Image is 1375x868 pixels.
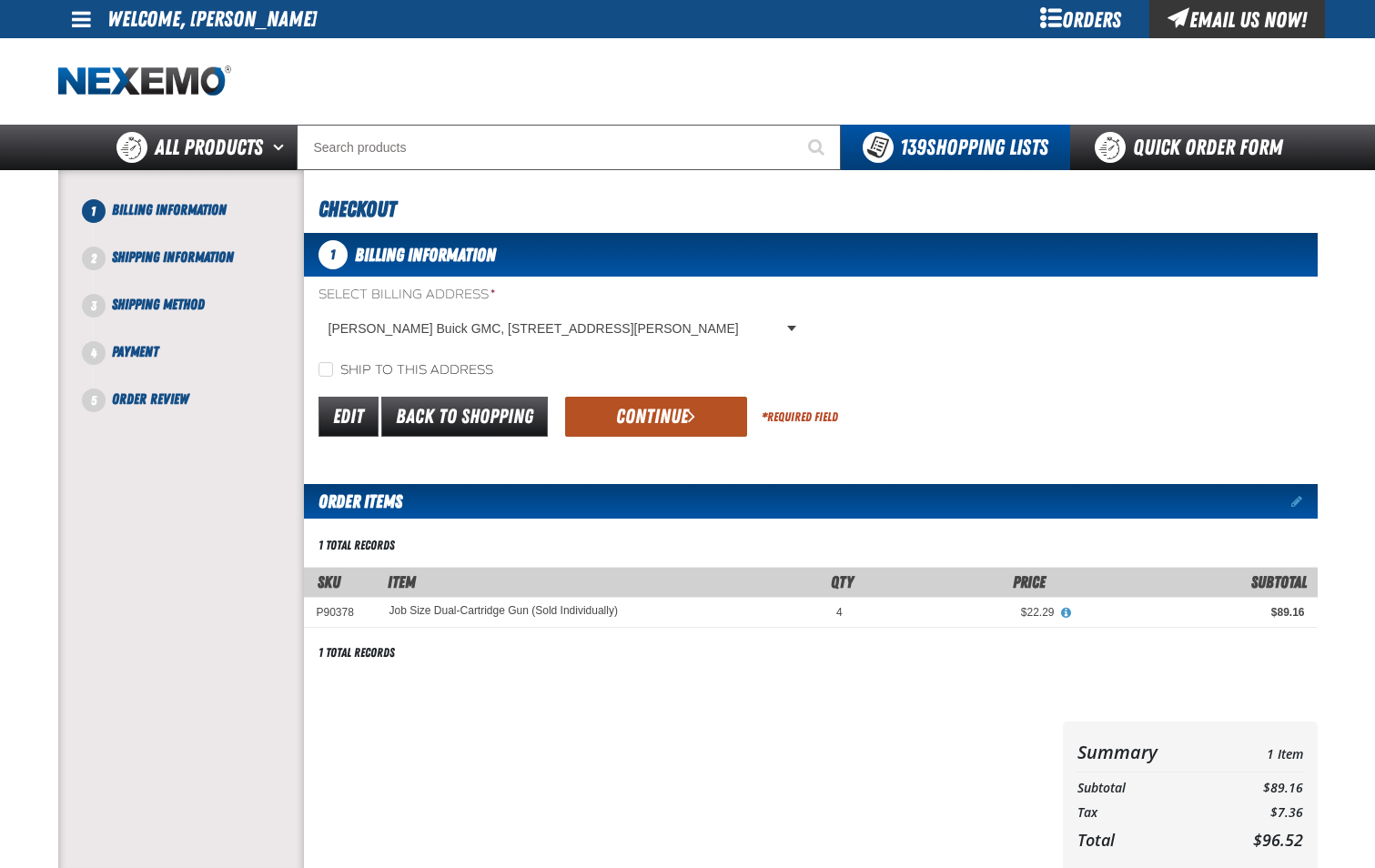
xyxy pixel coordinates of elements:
th: Summary [1077,736,1217,768]
img: Nexemo logo [58,66,231,97]
button: Continue [565,397,747,437]
span: $96.52 [1253,829,1303,851]
div: Required Field [762,409,838,426]
span: 4 [82,341,106,365]
div: 1 total records [318,537,395,554]
button: View All Prices for Job Size Dual-Cartridge Gun (Sold Individually) [1055,605,1078,621]
th: Tax [1077,801,1217,825]
span: Payment [112,343,158,360]
li: Billing Information. Step 1 of 5. Not Completed [94,199,304,247]
span: Item [388,572,416,591]
a: Quick Order Form [1070,125,1317,170]
a: Job Size Dual-Cartridge Gun (Sold Individually) [389,605,618,618]
li: Order Review. Step 5 of 5. Not Completed [94,389,304,410]
a: Back to Shopping [381,397,548,437]
span: Shipping Information [112,248,234,266]
li: Shipping Method. Step 3 of 5. Not Completed [94,294,304,341]
span: Billing Information [112,201,227,218]
span: Subtotal [1251,572,1307,591]
div: 1 total records [318,644,395,661]
a: SKU [318,572,340,591]
span: 2 [82,247,106,270]
label: Select Billing Address [318,287,804,304]
button: Open All Products pages [267,125,297,170]
button: You have 139 Shopping Lists. Open to view details [841,125,1070,170]
input: Search [297,125,841,170]
th: Subtotal [1077,776,1217,801]
a: Home [58,66,231,97]
label: Ship to this address [318,362,493,379]
h2: Order Items [304,484,402,519]
span: Price [1013,572,1046,591]
td: $89.16 [1216,776,1302,801]
button: Start Searching [795,125,841,170]
div: $89.16 [1080,605,1305,620]
span: Checkout [318,197,396,222]
span: Billing Information [355,244,496,266]
input: Ship to this address [318,362,333,377]
span: All Products [155,131,263,164]
span: 1 [82,199,106,223]
a: Edit items [1291,495,1318,508]
span: Shipping Method [112,296,205,313]
span: Qty [831,572,854,591]
div: $22.29 [868,605,1055,620]
td: P90378 [304,597,377,627]
td: $7.36 [1216,801,1302,825]
strong: 139 [900,135,926,160]
span: [PERSON_NAME] Buick GMC, [STREET_ADDRESS][PERSON_NAME] [329,319,784,338]
nav: Checkout steps. Current step is Billing Information. Step 1 of 5 [80,199,304,410]
td: 1 Item [1216,736,1302,768]
span: 1 [318,240,348,269]
span: Order Review [112,390,188,408]
span: 3 [82,294,106,318]
span: Shopping Lists [900,135,1048,160]
li: Shipping Information. Step 2 of 5. Not Completed [94,247,304,294]
span: 5 [82,389,106,412]
li: Payment. Step 4 of 5. Not Completed [94,341,304,389]
th: Total [1077,825,1217,854]
span: 4 [836,606,843,619]
a: Edit [318,397,379,437]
